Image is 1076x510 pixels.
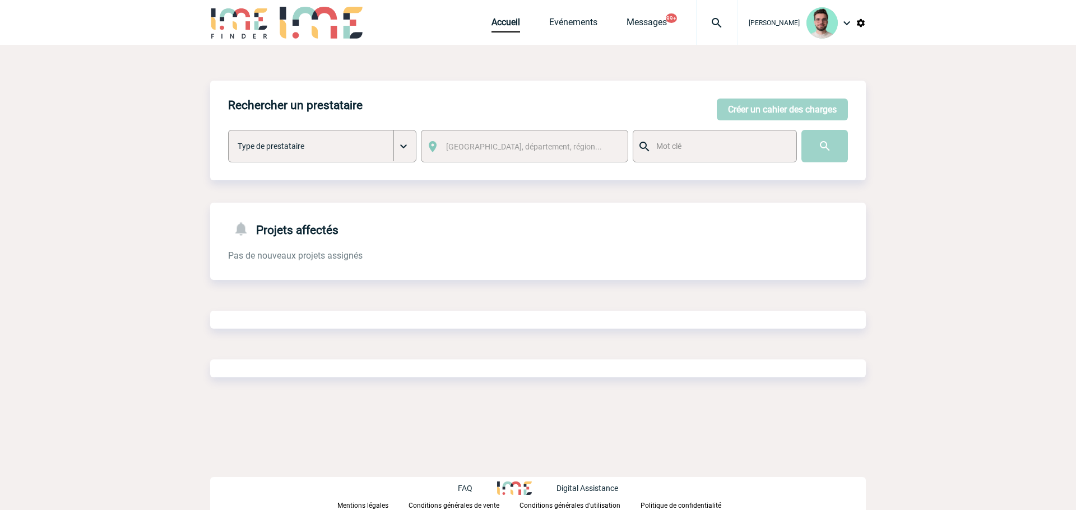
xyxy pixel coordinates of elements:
[549,17,597,32] a: Evénements
[458,482,497,493] a: FAQ
[409,502,499,509] p: Conditions générales de vente
[228,99,363,112] h4: Rechercher un prestataire
[491,17,520,32] a: Accueil
[520,499,641,510] a: Conditions générales d'utilisation
[627,17,667,32] a: Messages
[556,484,618,493] p: Digital Assistance
[666,13,677,23] button: 99+
[446,142,602,151] span: [GEOGRAPHIC_DATA], département, région...
[520,502,620,509] p: Conditions générales d'utilisation
[806,7,838,39] img: 121547-2.png
[641,499,739,510] a: Politique de confidentialité
[337,502,388,509] p: Mentions légales
[228,221,338,237] h4: Projets affectés
[228,250,363,261] span: Pas de nouveaux projets assignés
[749,19,800,27] span: [PERSON_NAME]
[337,499,409,510] a: Mentions légales
[641,502,721,509] p: Politique de confidentialité
[653,139,786,153] input: Mot clé
[233,221,256,237] img: notifications-24-px-g.png
[497,481,532,495] img: http://www.idealmeetingsevents.fr/
[210,7,268,39] img: IME-Finder
[458,484,472,493] p: FAQ
[409,499,520,510] a: Conditions générales de vente
[801,130,848,162] input: Submit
